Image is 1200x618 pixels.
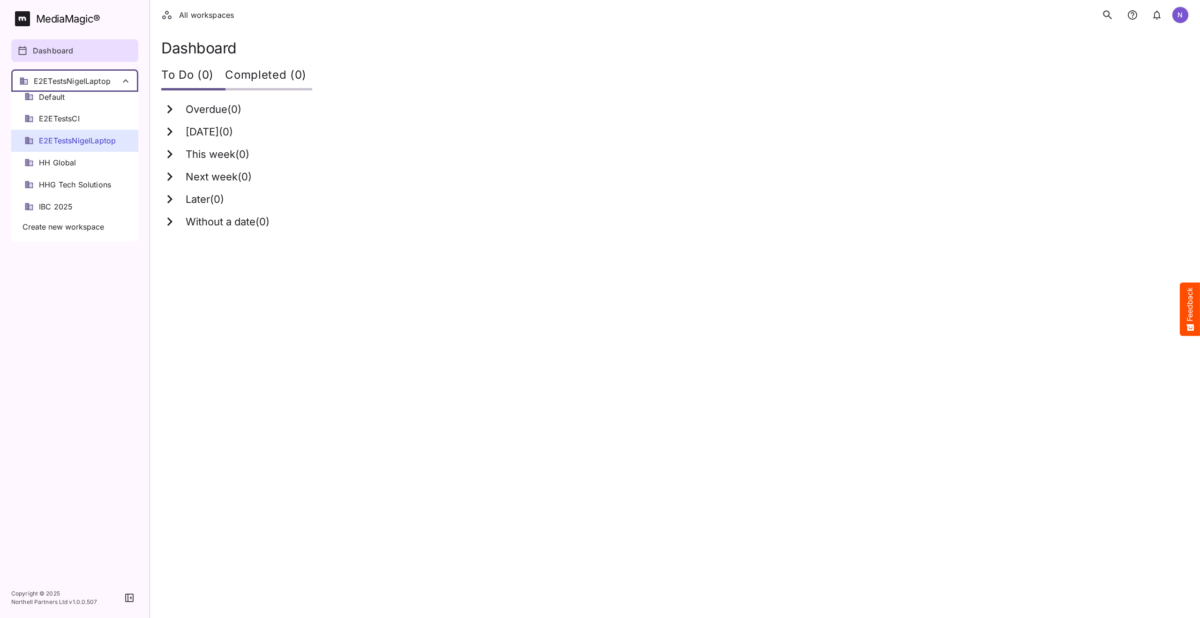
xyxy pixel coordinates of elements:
[39,92,65,103] span: Default
[39,157,76,168] span: HH Global
[1180,283,1200,336] button: Feedback
[22,222,104,232] span: Create new workspace
[17,218,133,236] button: Create new workspace
[1098,5,1117,25] button: search
[1172,7,1189,23] div: N
[1147,5,1166,25] button: notifications
[39,135,116,146] span: E2ETestsNigelLaptop
[39,113,80,124] span: E2ETestsCI
[39,179,111,190] span: HHG Tech Solutions
[1123,5,1142,25] button: notifications
[39,201,73,212] span: IBC 2025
